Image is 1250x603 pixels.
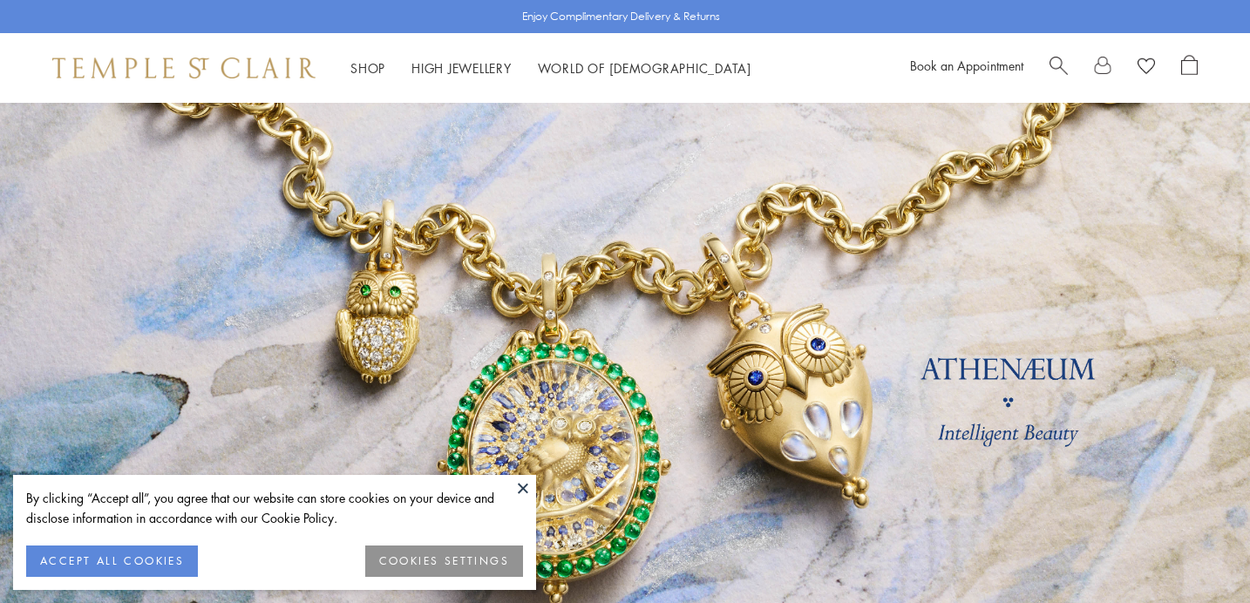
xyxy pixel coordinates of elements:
[910,57,1023,74] a: Book an Appointment
[350,58,751,79] nav: Main navigation
[52,58,316,78] img: Temple St. Clair
[1163,521,1233,586] iframe: Gorgias live chat messenger
[411,59,512,77] a: High JewelleryHigh Jewellery
[1050,55,1068,81] a: Search
[1181,55,1198,81] a: Open Shopping Bag
[365,545,523,577] button: COOKIES SETTINGS
[26,545,198,577] button: ACCEPT ALL COOKIES
[522,8,720,25] p: Enjoy Complimentary Delivery & Returns
[350,59,385,77] a: ShopShop
[26,488,523,528] div: By clicking “Accept all”, you agree that our website can store cookies on your device and disclos...
[538,59,751,77] a: World of [DEMOGRAPHIC_DATA]World of [DEMOGRAPHIC_DATA]
[1138,55,1155,81] a: View Wishlist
